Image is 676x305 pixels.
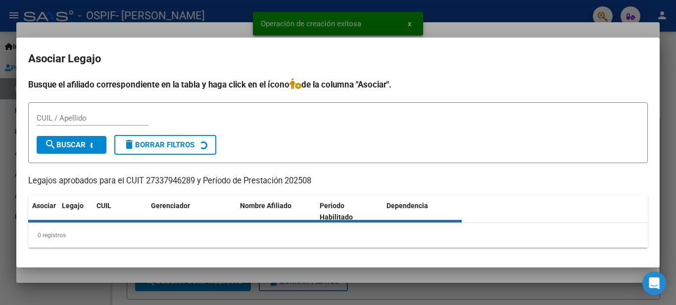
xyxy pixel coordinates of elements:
mat-icon: delete [123,138,135,150]
div: Open Intercom Messenger [642,271,666,295]
datatable-header-cell: Nombre Afiliado [236,195,316,228]
span: Buscar [45,140,86,149]
datatable-header-cell: Gerenciador [147,195,236,228]
span: Dependencia [386,202,428,210]
button: Borrar Filtros [114,135,216,155]
span: Borrar Filtros [123,140,194,149]
span: Legajo [62,202,84,210]
p: Legajos aprobados para el CUIT 27337946289 y Período de Prestación 202508 [28,175,648,187]
span: Periodo Habilitado [320,202,353,221]
datatable-header-cell: CUIL [93,195,147,228]
h4: Busque el afiliado correspondiente en la tabla y haga click en el ícono de la columna "Asociar". [28,78,648,91]
datatable-header-cell: Periodo Habilitado [316,195,383,228]
datatable-header-cell: Legajo [58,195,93,228]
datatable-header-cell: Asociar [28,195,58,228]
span: Nombre Afiliado [240,202,291,210]
h2: Asociar Legajo [28,49,648,68]
span: Gerenciador [151,202,190,210]
div: 0 registros [28,223,648,248]
button: Buscar [37,136,106,154]
datatable-header-cell: Dependencia [383,195,462,228]
mat-icon: search [45,138,56,150]
span: CUIL [97,202,111,210]
span: Asociar [32,202,56,210]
